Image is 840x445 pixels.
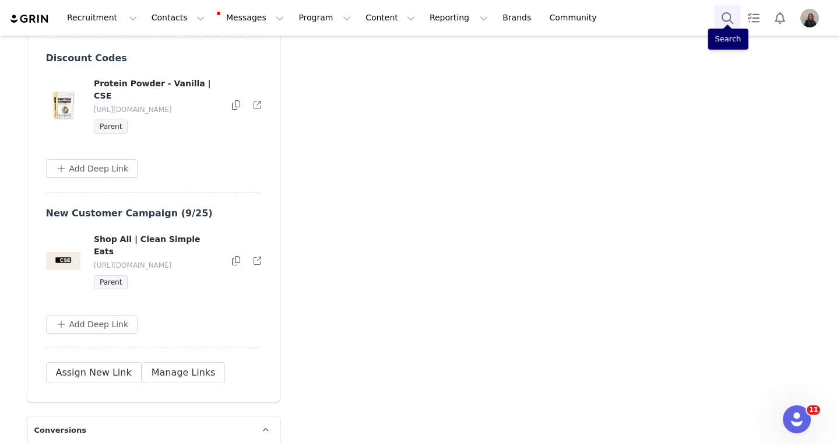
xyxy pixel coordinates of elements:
[783,405,811,433] iframe: Intercom live chat
[46,88,81,123] img: MM_Protein_Simply_Vanilla_30_1520VAN2.png
[423,5,495,31] button: Reporting
[46,362,142,383] button: Assign New Link
[543,5,609,31] a: Community
[94,260,219,271] p: [URL][DOMAIN_NAME]
[94,275,128,289] span: Parent
[94,120,128,134] span: Parent
[142,362,226,383] button: Manage Links
[741,5,767,31] a: Tasks
[145,5,212,31] button: Contacts
[34,425,87,436] span: Conversions
[359,5,422,31] button: Content
[60,5,144,31] button: Recruitment
[291,5,358,31] button: Program
[9,9,479,22] body: Rich Text Area. Press ALT-0 for help.
[46,252,81,270] img: Site_Link_Thumbnail.png
[800,9,819,27] img: 1cdbb7aa-9e77-4d87-9340-39fe3d42aad1.jpg
[46,159,138,178] button: Add Deep Link
[94,104,219,115] p: [URL][DOMAIN_NAME]
[46,51,234,65] h3: Discount Codes
[793,9,831,27] button: Profile
[94,233,219,258] h4: Shop All | Clean Simple Eats
[46,315,138,334] button: Add Deep Link
[715,5,740,31] button: Search
[46,206,234,220] h3: New Customer Campaign (9/25)
[94,78,219,102] h4: Protein Powder - Vanilla | CSE
[212,5,291,31] button: Messages
[495,5,542,31] a: Brands
[9,13,50,24] img: grin logo
[767,5,793,31] button: Notifications
[807,405,820,415] span: 11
